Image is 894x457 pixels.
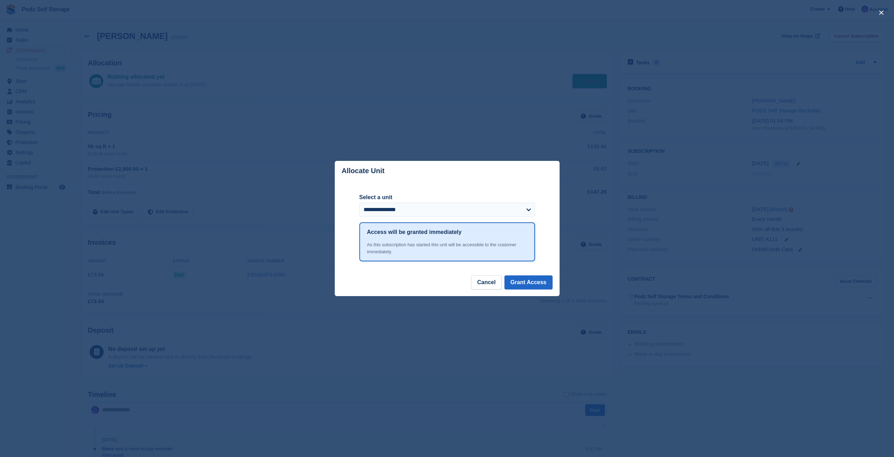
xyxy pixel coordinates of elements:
[367,228,462,236] h1: Access will be granted immediately
[504,275,553,289] button: Grant Access
[876,7,887,18] button: close
[471,275,501,289] button: Cancel
[359,193,535,202] label: Select a unit
[367,241,527,255] div: As this subscription has started this unit will be accessible to the customer immediately.
[342,167,385,175] p: Allocate Unit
